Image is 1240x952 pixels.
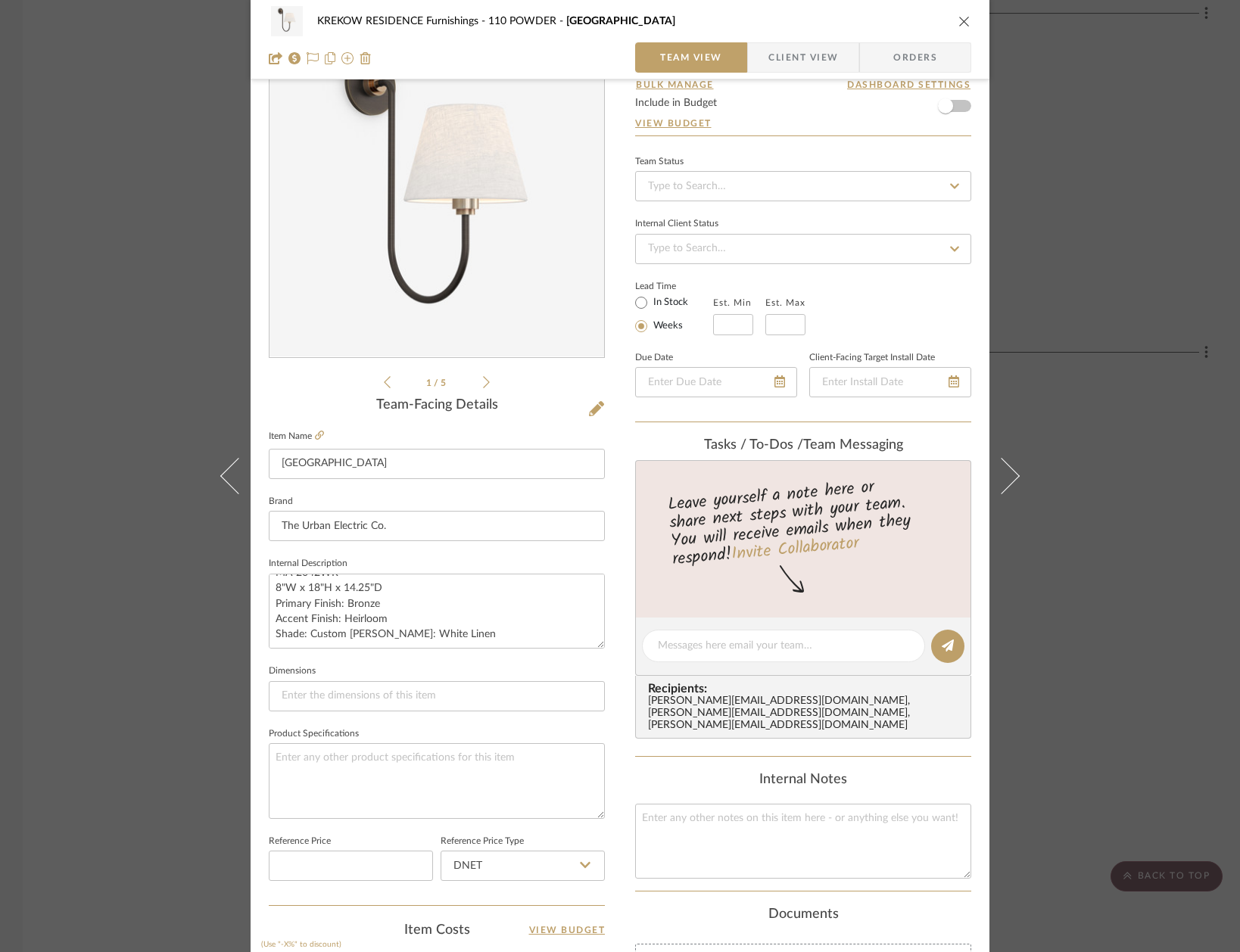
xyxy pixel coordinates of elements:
span: 110 POWDER [488,16,566,26]
label: Due Date [635,354,673,362]
img: ce8e1166-8b78-47ae-88e1-6781035b8e34_48x40.jpg [269,6,305,36]
span: Client View [768,42,838,73]
label: Product Specifications [269,730,359,738]
img: Remove from project [360,52,372,64]
span: [GEOGRAPHIC_DATA] [566,16,675,26]
img: ce8e1166-8b78-47ae-88e1-6781035b8e34_436x436.jpg [269,31,604,356]
div: Internal Notes [635,772,971,789]
label: Reference Price [269,838,331,845]
button: Bulk Manage [635,78,715,92]
label: Client-Facing Target Install Date [809,354,935,362]
a: View Budget [635,117,971,129]
input: Type to Search… [635,171,971,201]
div: Documents [635,907,971,923]
span: KREKOW RESIDENCE Furnishings [317,16,488,26]
label: Dimensions [269,667,316,675]
label: In Stock [650,296,688,310]
label: Item Name [269,430,324,443]
span: Tasks / To-Dos / [704,438,803,452]
mat-radio-group: Select item type [635,293,713,335]
div: [PERSON_NAME][EMAIL_ADDRESS][DOMAIN_NAME] , [PERSON_NAME][EMAIL_ADDRESS][DOMAIN_NAME] , [PERSON_N... [648,695,964,732]
label: Est. Min [713,297,752,308]
label: Internal Description [269,560,347,568]
label: Reference Price Type [441,838,524,845]
span: Orders [877,42,954,73]
label: Lead Time [635,279,713,293]
input: Enter Item Name [269,449,605,479]
input: Enter Due Date [635,367,797,397]
div: team Messaging [635,437,971,454]
button: close [958,14,971,28]
span: Recipients: [648,682,964,695]
input: Enter Install Date [809,367,971,397]
span: Team View [660,42,722,73]
div: Team-Facing Details [269,397,605,414]
label: Est. Max [765,297,805,308]
div: Item Costs [269,921,605,939]
div: Internal Client Status [635,220,718,228]
label: Weeks [650,319,683,333]
button: Dashboard Settings [846,78,971,92]
div: Team Status [635,158,684,166]
span: / [434,378,441,387]
label: Brand [269,498,293,506]
div: 0 [269,30,604,358]
a: View Budget [529,921,606,939]
div: Leave yourself a note here or share next steps with your team. You will receive emails when they ... [634,471,974,572]
span: 1 [426,378,434,387]
input: Enter the dimensions of this item [269,681,605,711]
input: Type to Search… [635,234,971,264]
input: Enter Brand [269,511,605,541]
span: 5 [441,378,448,387]
a: Invite Collaborator [731,530,860,568]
